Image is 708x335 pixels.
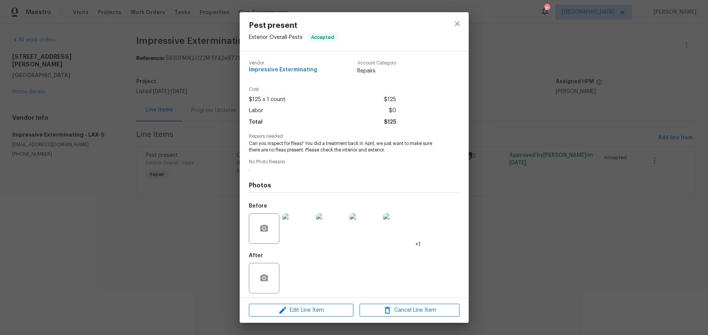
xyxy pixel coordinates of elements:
[249,105,263,116] span: Labor
[249,182,460,189] h4: Photos
[389,105,396,116] span: $0
[544,5,550,12] div: 8
[249,61,317,66] span: Vendor
[384,94,396,105] span: $125
[249,35,303,40] span: Exterior Overall - Pests
[249,166,439,172] span: .
[384,117,396,128] span: $125
[249,140,439,153] span: Can you inspect for fleas? You did a treatment back in April, we just want to make sure there are...
[249,253,263,258] h5: After
[249,304,353,317] button: Edit Line Item
[249,21,338,30] span: Pest present
[249,87,396,92] span: Cost
[357,67,396,75] span: Repairs
[249,67,317,73] span: Impressive Exterminating
[448,14,466,33] button: close
[362,306,457,315] span: Cancel Line Item
[249,134,460,139] span: Repairs needed
[308,34,337,41] span: Accepted
[249,94,285,105] span: $125 x 1 count
[249,203,267,209] h5: Before
[249,117,263,128] span: Total
[249,159,460,164] span: No Photo Reason
[415,241,421,248] span: +1
[357,61,396,66] span: Account Category
[360,304,460,317] button: Cancel Line Item
[251,306,351,315] span: Edit Line Item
